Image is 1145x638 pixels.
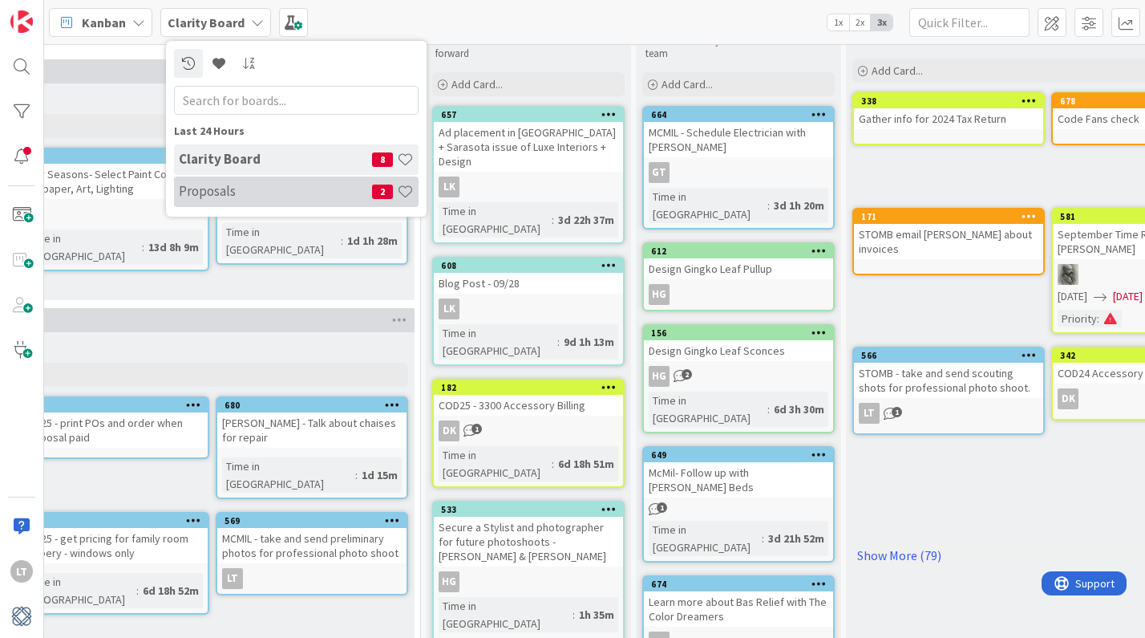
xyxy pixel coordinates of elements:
[358,466,402,484] div: 1d 15m
[434,517,623,567] div: Secure a Stylist and photographer for future photoshoots - [PERSON_NAME] & [PERSON_NAME]
[859,403,880,424] div: LT
[557,333,560,351] span: :
[355,466,358,484] span: :
[10,560,33,583] div: LT
[651,246,833,257] div: 612
[26,515,208,526] div: 652
[552,455,554,473] span: :
[34,2,73,22] span: Support
[217,412,407,448] div: [PERSON_NAME] - Talk about chaises for repair
[651,579,833,590] div: 674
[434,258,623,294] div: 608Blog Post - 09/28
[651,327,833,339] div: 156
[23,573,136,608] div: Time in [GEOGRAPHIC_DATA]
[764,530,828,547] div: 3d 21h 52m
[434,299,623,319] div: LK
[434,571,623,592] div: HG
[770,400,828,418] div: 6d 3h 30m
[217,528,407,563] div: MCMIL - take and send preliminary photos for professional photo shoot
[645,35,831,61] p: Action needed by someone outside the team
[649,188,767,223] div: Time in [GEOGRAPHIC_DATA]
[372,185,393,199] span: 2
[849,14,871,30] span: 2x
[225,515,407,526] div: 569
[554,211,618,229] div: 3d 22h 37m
[854,108,1043,129] div: Gather info for 2024 Tax Return
[225,400,407,411] div: 680
[217,514,407,563] div: 569MCMIL - take and send preliminary photos for professional photo shoot
[434,421,623,441] div: DK
[139,582,203,599] div: 6d 18h 52m
[892,407,902,417] span: 1
[217,568,407,589] div: LT
[861,211,1043,222] div: 171
[854,209,1043,224] div: 171
[861,350,1043,361] div: 566
[439,324,557,360] div: Time in [GEOGRAPHIC_DATA]
[1058,288,1087,305] span: [DATE]
[18,514,208,563] div: 652STA25 - get pricing for family room drapery - windows only
[662,77,713,91] span: Add Card...
[217,398,407,412] div: 680
[651,109,833,120] div: 664
[439,421,459,441] div: DK
[441,504,623,515] div: 533
[644,326,833,361] div: 156Design Gingko Leaf Sconces
[471,424,482,434] span: 1
[854,403,1043,424] div: LT
[18,514,208,528] div: 652
[649,392,767,427] div: Time in [GEOGRAPHIC_DATA]
[174,123,419,140] div: Last 24 Hours
[644,591,833,627] div: Learn more about Bas Relief with The Color Dreamers
[1058,264,1078,285] img: PA
[649,521,762,556] div: Time in [GEOGRAPHIC_DATA]
[1058,388,1078,409] div: DK
[872,63,923,78] span: Add Card...
[222,457,355,493] div: Time in [GEOGRAPHIC_DATA]
[554,455,618,473] div: 6d 18h 51m
[434,108,623,122] div: 657
[575,606,618,624] div: 1h 35m
[18,398,208,412] div: 495
[854,94,1043,108] div: 338
[179,183,372,199] h4: Proposals
[909,8,1030,37] input: Quick Filter...
[18,164,208,199] div: Four Seasons- Select Paint Colors, Wallpaper, Art, Lighting
[644,258,833,279] div: Design Gingko Leaf Pullup
[26,400,208,411] div: 495
[854,224,1043,259] div: STOMB email [PERSON_NAME] about invoices
[682,369,692,380] span: 2
[560,333,618,351] div: 9d 1h 13m
[644,448,833,498] div: 649McMil- Follow up with [PERSON_NAME] Beds
[82,13,126,32] span: Kanban
[644,108,833,157] div: 664MCMIL - Schedule Electrician with [PERSON_NAME]
[861,95,1043,107] div: 338
[10,10,33,33] img: Visit kanbanzone.com
[439,177,459,197] div: LK
[644,244,833,279] div: 612Design Gingko Leaf Pullup
[441,109,623,120] div: 657
[572,606,575,624] span: :
[23,230,142,265] div: Time in [GEOGRAPHIC_DATA]
[142,238,144,256] span: :
[434,380,623,395] div: 182
[372,152,393,167] span: 8
[644,366,833,387] div: HG
[144,238,203,256] div: 13d 8h 9m
[1058,310,1097,327] div: Priority
[434,395,623,416] div: COD25 - 3300 Accessory Billing
[644,448,833,462] div: 649
[18,528,208,563] div: STA25 - get pricing for family room drapery - windows only
[854,94,1043,129] div: 338Gather info for 2024 Tax Return
[222,223,341,258] div: Time in [GEOGRAPHIC_DATA]
[767,197,770,214] span: :
[439,299,459,319] div: LK
[217,398,407,448] div: 680[PERSON_NAME] - Talk about chaises for repair
[651,449,833,461] div: 649
[136,582,139,599] span: :
[434,273,623,294] div: Blog Post - 09/28
[644,284,833,305] div: HG
[770,197,828,214] div: 3d 1h 20m
[217,514,407,528] div: 569
[644,326,833,340] div: 156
